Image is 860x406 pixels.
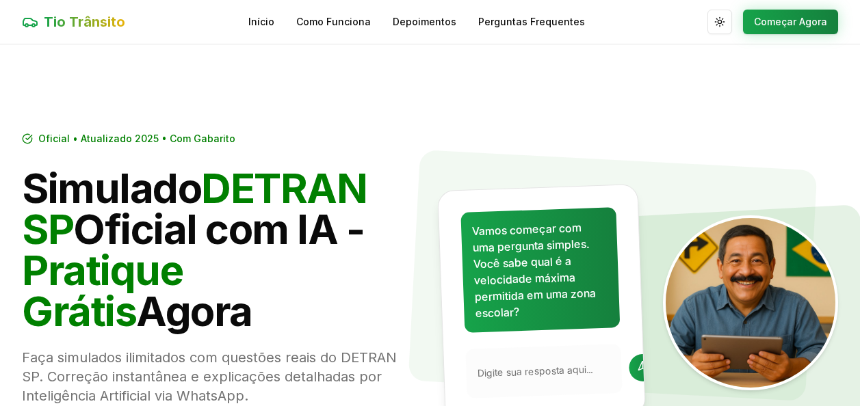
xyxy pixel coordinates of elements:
img: Tio Trânsito [663,215,838,390]
p: Faça simulados ilimitados com questões reais do DETRAN SP. Correção instantânea e explicações det... [22,348,419,405]
button: Começar Agora [743,10,838,34]
h1: Simulado Oficial com IA - Agora [22,167,419,331]
p: Vamos começar com uma pergunta simples. Você sabe qual é a velocidade máxima permitida em uma zon... [471,219,608,322]
span: Pratique Grátis [22,245,183,336]
span: Oficial • Atualizado 2025 • Com Gabarito [38,132,235,146]
a: Como Funciona [296,15,371,29]
a: Perguntas Frequentes [478,15,585,29]
a: Tio Trânsito [22,12,125,31]
a: Início [248,15,274,29]
span: DETRAN SP [22,163,367,254]
input: Digite sua resposta aqui... [477,362,621,380]
a: Depoimentos [393,15,456,29]
span: Tio Trânsito [44,12,125,31]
